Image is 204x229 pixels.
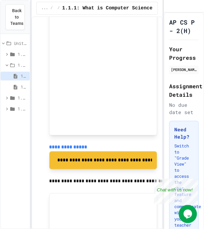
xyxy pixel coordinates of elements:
[174,126,193,140] h3: Need Help?
[18,51,27,57] span: 1.0: Syllabus
[154,178,198,204] iframe: chat widget
[169,18,199,35] h1: AP CS P - 2(H)
[50,6,52,11] span: /
[169,82,199,99] h2: Assignment Details
[169,45,199,62] h2: Your Progress
[21,84,27,90] span: 1.1.2: Connect with Your World
[18,95,27,101] span: 1.2: Course Overview and the AP Exam
[171,67,197,72] div: [PERSON_NAME] [PERSON_NAME]
[169,101,199,116] div: No due date set
[14,40,27,46] span: Unit 1: Intro to Computer Science
[42,6,48,11] span: ...
[18,62,27,68] span: 1.1: Welcome to Computer Science
[58,6,60,11] span: /
[5,4,25,30] button: Back to Teams
[10,8,23,27] span: Back to Teams
[21,73,27,79] span: 1.1.1: What is Computer Science?
[18,106,27,112] span: 1.3: The Big Ideas
[179,205,198,223] iframe: chat widget
[62,5,155,12] span: 1.1.1: What is Computer Science?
